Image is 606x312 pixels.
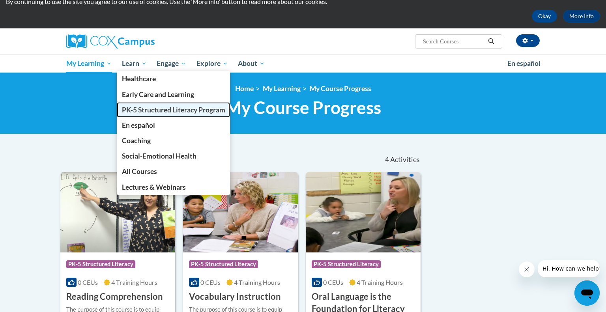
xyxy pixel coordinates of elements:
iframe: Button to launch messaging window [574,280,600,306]
span: En español [122,121,155,129]
img: Course Logo [60,172,175,252]
a: Lectures & Webinars [117,179,230,195]
a: My Course Progress [310,84,371,93]
span: Early Care and Learning [122,90,194,99]
span: All Courses [122,167,157,176]
span: My Learning [66,59,112,68]
button: Okay [532,10,557,22]
span: 4 Training Hours [357,278,403,286]
button: Search [485,37,497,46]
a: En español [502,55,546,72]
h3: Reading Comprehension [66,291,163,303]
span: Activities [390,155,420,164]
button: Account Settings [516,34,540,47]
span: 0 CEUs [200,278,221,286]
span: My Course Progress [225,97,381,118]
a: Healthcare [117,71,230,86]
input: Search Courses [422,37,485,46]
a: Early Care and Learning [117,87,230,102]
a: En español [117,118,230,133]
a: Cox Campus [66,34,216,49]
span: 4 Training Hours [111,278,157,286]
span: About [238,59,265,68]
img: Course Logo [183,172,298,252]
a: More Info [563,10,600,22]
span: Social-Emotional Health [122,152,196,160]
span: Hi. How can we help? [5,6,64,12]
span: 4 Training Hours [234,278,280,286]
a: Social-Emotional Health [117,148,230,164]
a: Learn [117,54,152,73]
span: Explore [196,59,228,68]
span: PK-5 Structured Literacy [66,260,135,268]
h3: Vocabulary Instruction [189,291,281,303]
a: Home [235,84,254,93]
span: PK-5 Structured Literacy [312,260,381,268]
a: Explore [191,54,233,73]
a: My Learning [61,54,117,73]
a: My Learning [263,84,301,93]
span: PK-5 Structured Literacy [189,260,258,268]
span: Healthcare [122,75,156,83]
iframe: Message from company [538,260,600,277]
a: Coaching [117,133,230,148]
span: Lectures & Webinars [122,183,186,191]
span: 0 CEUs [323,278,343,286]
span: Engage [157,59,186,68]
span: Learn [122,59,147,68]
a: PK-5 Structured Literacy Program [117,102,230,118]
div: Main menu [54,54,552,73]
iframe: Close message [519,262,535,277]
span: PK-5 Structured Literacy Program [122,106,225,114]
span: Coaching [122,136,151,145]
span: 0 CEUs [78,278,98,286]
a: All Courses [117,164,230,179]
span: En español [507,59,541,67]
span: 4 [385,155,389,164]
a: About [233,54,270,73]
img: Cox Campus [66,34,155,49]
a: Engage [151,54,191,73]
img: Course Logo [306,172,421,252]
